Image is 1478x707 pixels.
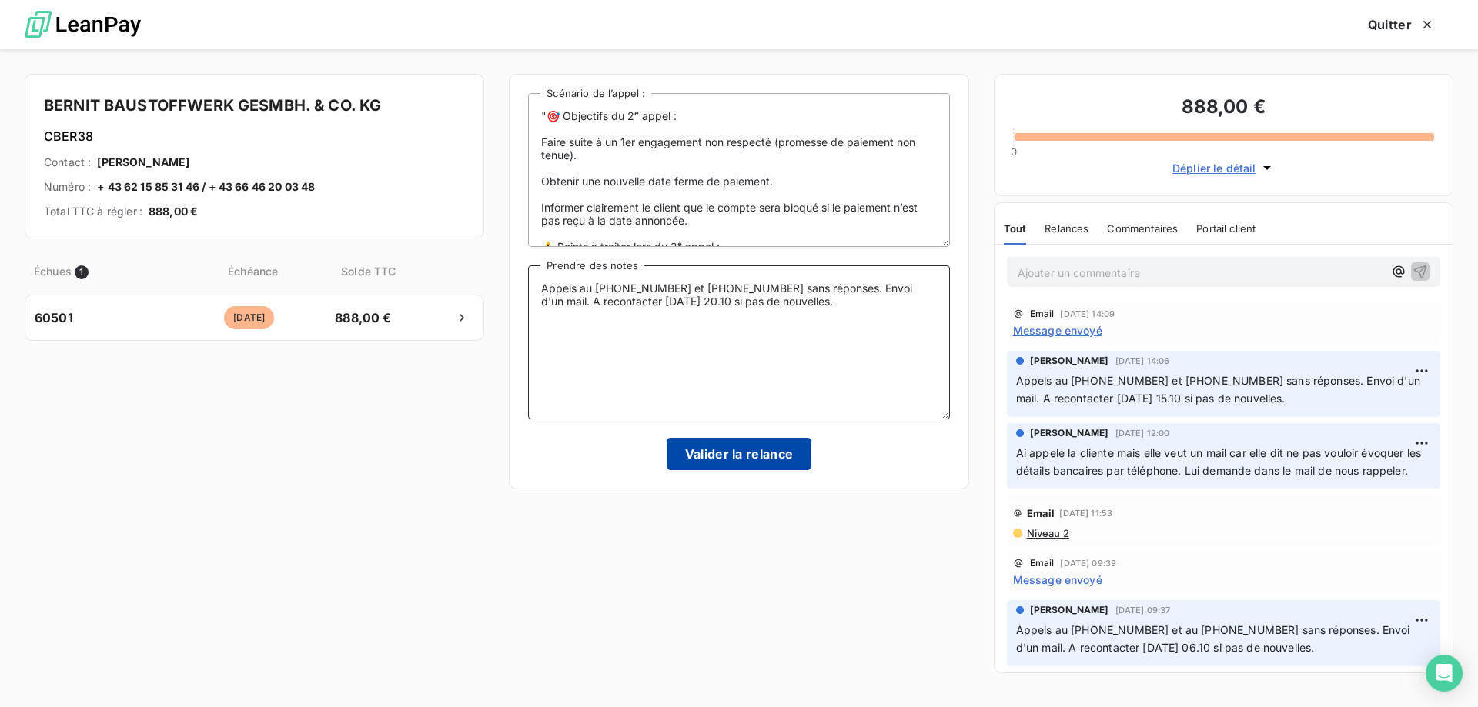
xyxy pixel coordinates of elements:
h3: 888,00 € [1013,93,1434,124]
span: 888,00 € [149,204,198,219]
span: [DATE] [224,306,274,329]
span: Tout [1004,222,1027,235]
span: Solde TTC [328,263,409,279]
span: 1 [75,265,89,279]
span: Message envoyé [1013,322,1102,338]
span: [PERSON_NAME] [1030,354,1109,368]
span: Niveau 2 [1025,527,1069,539]
span: 0 [1011,145,1017,158]
span: [DATE] 11:53 [1059,509,1112,518]
span: Contact : [44,155,91,170]
span: 60501 [35,308,73,327]
span: Relances [1045,222,1088,235]
button: Déplier le détail [1168,159,1279,177]
span: Email [1030,309,1055,318]
span: Déplier le détail [1172,160,1256,176]
span: [PERSON_NAME] [1030,426,1109,440]
div: Open Intercom Messenger [1426,655,1463,692]
textarea: Appels au [PHONE_NUMBER] et [PHONE_NUMBER] sans réponses. Envoi d'un mail. A recontacter [DATE] 2... [528,265,949,419]
span: [DATE] 14:06 [1115,356,1170,365]
span: + 43 62 15 85 31 46 / + 43 66 46 20 03 48 [97,179,315,195]
h4: BERNIT BAUSTOFFWERK GESMBH. & CO. KG [44,93,465,118]
span: Appels au [PHONE_NUMBER] et au [PHONE_NUMBER] sans réponses. Envoi d'un mail. A recontacter [DATE... [1016,623,1413,654]
img: logo LeanPay [25,4,141,46]
span: Message envoyé [1013,572,1102,588]
span: Numéro : [44,179,91,195]
span: 888,00 € [323,308,403,327]
span: Total TTC à régler : [44,204,142,219]
h6: CBER38 [44,127,465,145]
span: Email [1030,559,1055,568]
textarea: "🎯 Objectifs du 2ᵉ appel : Faire suite à un 1er engagement non respecté (promesse de paiement non... [528,93,949,247]
span: [DATE] 09:39 [1060,559,1116,568]
span: [DATE] 14:09 [1060,309,1115,318]
span: Portail client [1196,222,1256,235]
span: Échues [34,263,72,279]
span: Échéance [181,263,325,279]
span: Email [1027,507,1055,519]
button: Valider la relance [667,438,812,470]
span: [PERSON_NAME] [1030,603,1109,617]
span: Commentaires [1107,222,1178,235]
span: Ai appelé la cliente mais elle veut un mail car elle dit ne pas vouloir évoquer les détails banca... [1016,446,1425,477]
span: [PERSON_NAME] [97,155,189,170]
button: Quitter [1349,8,1453,41]
span: Appels au [PHONE_NUMBER] et [PHONE_NUMBER] sans réponses. Envoi d'un mail. A recontacter [DATE] 1... [1016,374,1423,405]
span: [DATE] 12:00 [1115,429,1170,438]
span: [DATE] 09:37 [1115,605,1171,615]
